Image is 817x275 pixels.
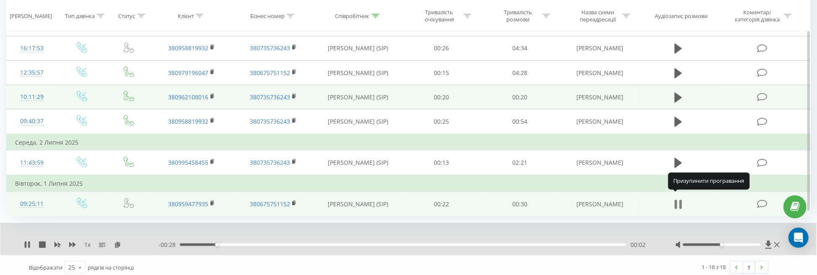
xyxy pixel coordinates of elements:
td: [PERSON_NAME] (SIP) [314,150,402,175]
a: 380675751152 [250,69,290,77]
a: 380675751152 [250,200,290,208]
td: 00:30 [480,192,559,216]
td: 00:22 [402,192,480,216]
td: [PERSON_NAME] [559,85,641,109]
td: 02:21 [480,150,559,175]
div: [PERSON_NAME] [10,12,52,19]
div: Тривалість розмови [495,9,540,23]
div: Статус [119,12,135,19]
a: 380979196047 [168,69,208,77]
td: Вівторок, 1 Липня 2025 [7,175,811,192]
div: Клієнт [178,12,194,19]
div: 09:40:37 [15,113,48,130]
a: 380735736243 [250,117,290,125]
td: 00:20 [402,85,480,109]
div: Співробітник [335,12,370,19]
div: Тип дзвінка [65,12,95,19]
div: 10:11:29 [15,89,48,105]
td: 00:26 [402,36,480,60]
div: Бізнес номер [250,12,285,19]
a: 380959477935 [168,200,208,208]
span: 1 x [84,241,91,249]
td: 04:28 [480,61,559,85]
td: [PERSON_NAME] (SIP) [314,36,402,60]
td: 00:54 [480,109,559,134]
a: 380958819932 [168,117,208,125]
a: 380735736243 [250,158,290,166]
div: 16:17:53 [15,40,48,57]
td: 00:25 [402,109,480,134]
div: 12:35:57 [15,65,48,81]
div: 1 - 18 з 18 [702,263,726,271]
div: Accessibility label [215,243,219,246]
a: 380962108016 [168,93,208,101]
td: [PERSON_NAME] [559,109,641,134]
td: [PERSON_NAME] [559,192,641,216]
td: 00:13 [402,150,480,175]
td: [PERSON_NAME] [559,61,641,85]
td: [PERSON_NAME] [559,36,641,60]
div: Тривалість очікування [417,9,462,23]
td: 04:34 [480,36,559,60]
span: рядків на сторінці [88,264,134,271]
div: 11:43:59 [15,155,48,171]
div: Open Intercom Messenger [788,228,809,248]
a: 380735736243 [250,93,290,101]
div: 09:25:11 [15,196,48,212]
td: 00:15 [402,61,480,85]
a: 380735736243 [250,44,290,52]
td: [PERSON_NAME] (SIP) [314,85,402,109]
div: Аудіозапис розмови [655,12,708,19]
td: Середа, 2 Липня 2025 [7,134,811,151]
td: [PERSON_NAME] (SIP) [314,109,402,134]
td: [PERSON_NAME] (SIP) [314,61,402,85]
div: Призупинити програвання [668,173,750,189]
td: [PERSON_NAME] [559,150,641,175]
div: 25 [68,263,75,272]
div: Назва схеми переадресації [576,9,620,23]
td: [PERSON_NAME] (SIP) [314,192,402,216]
a: 380958819932 [168,44,208,52]
div: Accessibility label [720,243,724,246]
td: 00:20 [480,85,559,109]
a: 1 [743,262,755,273]
span: - 00:28 [158,241,180,249]
div: Коментар/категорія дзвінка [733,9,782,23]
span: 00:02 [630,241,646,249]
span: Відображати [29,264,62,271]
a: 380995458455 [168,158,208,166]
